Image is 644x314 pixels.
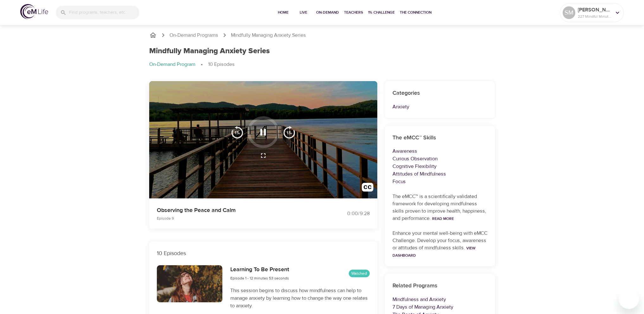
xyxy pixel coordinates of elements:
[149,47,270,56] h1: Mindfully Managing Anxiety Series
[392,147,488,155] p: Awareness
[392,89,488,98] h6: Categories
[276,9,291,16] span: Home
[392,170,488,178] p: Attitudes of Mindfulness
[231,32,306,39] p: Mindfully Managing Anxiety Series
[20,4,48,19] img: logo
[344,9,363,16] span: Teachers
[296,9,311,16] span: Live
[157,249,370,258] p: 10 Episodes
[283,126,296,138] img: 15s_next.svg
[392,296,446,303] a: Mindfulness and Anxiety
[432,216,454,221] a: Read More
[392,281,488,291] h6: Related Programs
[230,276,289,281] span: Episode 1 - 12 minutes 53 seconds
[392,304,453,310] a: 7 Days of Managing Anxiety
[368,9,395,16] span: 1% Challenge
[392,133,488,143] h6: The eMCC™ Skills
[619,289,639,309] iframe: Button to launch messaging window
[392,103,488,111] p: Anxiety
[69,6,139,19] input: Find programs, teachers, etc...
[578,6,611,14] p: [PERSON_NAME]
[208,61,235,68] p: 10 Episodes
[316,9,339,16] span: On-Demand
[400,9,431,16] span: The Connection
[149,61,495,68] nav: breadcrumb
[358,179,377,198] button: Transcript/Closed Captions (c)
[230,265,289,274] h6: Learning To Be Present
[231,126,244,138] img: 15s_prev.svg
[392,193,488,222] p: The eMCC™ is a scientifically validated framework for developing mindfulness skills proven to imp...
[392,155,488,163] p: Curious Observation
[392,230,488,259] p: Enhance your mental well-being with eMCC Challenge. Develop your focus, awareness or attitudes of...
[392,246,475,258] a: View Dashboard
[349,271,370,277] span: Watched
[322,210,370,217] div: 0:00 / 9:28
[157,206,315,215] p: Observing the Peace and Calm
[230,287,369,310] p: This session begins to discuss how mindfulness can help to manage anxiety by learning how to chan...
[392,178,488,185] p: Focus
[362,183,373,195] img: open_caption.svg
[563,6,575,19] div: SM
[392,163,488,170] p: Cognitive Flexibility
[578,14,611,19] p: 227 Mindful Minutes
[157,215,315,221] p: Episode 9
[169,32,218,39] a: On-Demand Programs
[149,31,495,39] nav: breadcrumb
[149,61,195,68] p: On-Demand Program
